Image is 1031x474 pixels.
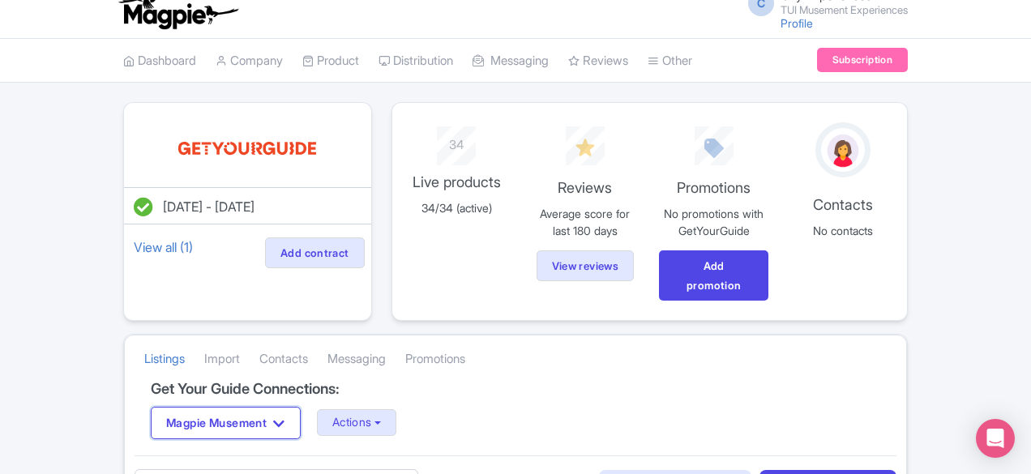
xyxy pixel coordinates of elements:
[151,381,880,397] h4: Get Your Guide Connections:
[530,177,640,199] p: Reviews
[302,39,359,83] a: Product
[204,337,240,382] a: Import
[402,126,511,155] div: 34
[265,237,365,268] a: Add contract
[402,199,511,216] p: 34/34 (active)
[781,16,813,30] a: Profile
[537,250,635,281] a: View reviews
[648,39,692,83] a: Other
[788,222,897,239] p: No contacts
[824,131,862,170] img: avatar_key_member-9c1dde93af8b07d7383eb8b5fb890c87.png
[659,205,768,239] p: No promotions with GetYourGuide
[379,39,453,83] a: Distribution
[659,250,768,301] a: Add promotion
[327,337,386,382] a: Messaging
[151,407,301,439] button: Magpie Musement
[659,177,768,199] p: Promotions
[144,337,185,382] a: Listings
[259,337,308,382] a: Contacts
[163,199,255,215] span: [DATE] - [DATE]
[174,122,320,174] img: o0sjzowjcva6lv7rkc9y.svg
[788,194,897,216] p: Contacts
[402,171,511,193] p: Live products
[130,236,196,258] a: View all (1)
[216,39,283,83] a: Company
[568,39,628,83] a: Reviews
[317,409,397,436] button: Actions
[781,5,908,15] small: TUI Musement Experiences
[817,48,908,72] a: Subscription
[123,39,196,83] a: Dashboard
[976,419,1015,458] div: Open Intercom Messenger
[473,39,549,83] a: Messaging
[530,205,640,239] p: Average score for last 180 days
[405,337,465,382] a: Promotions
